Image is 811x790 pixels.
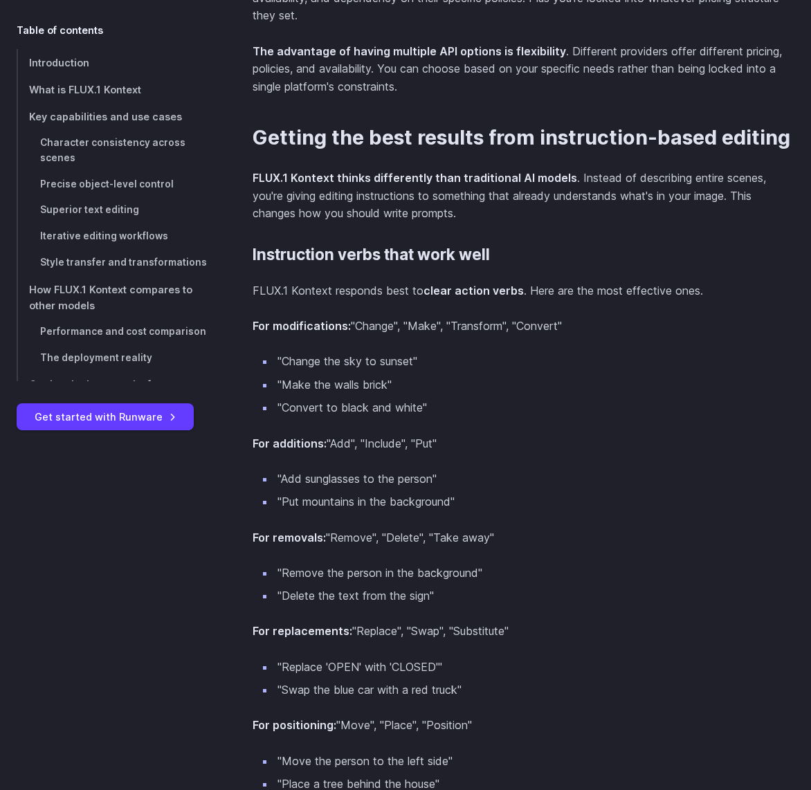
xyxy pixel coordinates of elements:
a: Precise object-level control [17,172,208,198]
a: What is FLUX.1 Kontext [17,76,208,103]
span: Style transfer and transformations [40,257,207,268]
p: "Change", "Make", "Transform", "Convert" [253,318,794,336]
li: "Replace 'OPEN' with 'CLOSED'" [275,659,794,677]
span: Superior text editing [40,204,139,215]
li: "Swap the blue car with a red truck" [275,681,794,699]
span: Introduction [29,57,89,68]
a: The deployment reality [17,345,208,371]
strong: For replacements: [253,624,352,638]
p: . Different providers offer different pricing, policies, and availability. You can choose based o... [253,43,794,96]
strong: The advantage of having multiple API options is flexibility [253,44,566,58]
span: Character consistency across scenes [40,137,185,163]
span: Precise object-level control [40,178,174,190]
strong: FLUX.1 Kontext thinks differently than traditional AI models [253,171,577,185]
strong: For positioning: [253,718,336,732]
span: Iterative editing workflows [40,230,168,241]
a: Iterative editing workflows [17,223,208,250]
a: Get started with Runware [17,403,194,430]
span: Getting the best results from instruction-based editing [29,378,171,406]
a: Instruction verbs that work well [253,246,490,264]
span: Table of contents [17,22,103,38]
strong: For modifications: [253,319,351,333]
strong: clear action verbs [423,284,524,297]
a: Getting the best results from instruction-based editing [17,371,208,414]
p: "Replace", "Swap", "Substitute" [253,623,794,641]
a: Performance and cost comparison [17,319,208,345]
li: "Add sunglasses to the person" [275,470,794,488]
li: "Move the person to the left side" [275,753,794,771]
p: "Remove", "Delete", "Take away" [253,529,794,547]
a: Style transfer and transformations [17,250,208,276]
p: . Instead of describing entire scenes, you're giving editing instructions to something that alrea... [253,169,794,223]
strong: For removals: [253,531,326,544]
span: How FLUX.1 Kontext compares to other models [29,284,192,311]
li: "Change the sky to sunset" [275,353,794,371]
li: "Convert to black and white" [275,399,794,417]
a: Introduction [17,49,208,76]
p: "Add", "Include", "Put" [253,435,794,453]
span: What is FLUX.1 Kontext [29,84,141,95]
span: Key capabilities and use cases [29,111,182,122]
li: "Remove the person in the background" [275,564,794,582]
p: "Move", "Place", "Position" [253,717,794,735]
li: "Delete the text from the sign" [275,587,794,605]
strong: For additions: [253,437,327,450]
li: "Put mountains in the background" [275,493,794,511]
a: Getting the best results from instruction-based editing [253,126,790,150]
a: Key capabilities and use cases [17,103,208,130]
p: FLUX.1 Kontext responds best to . Here are the most effective ones. [253,282,794,300]
span: Performance and cost comparison [40,326,206,337]
a: Superior text editing [17,197,208,223]
a: How FLUX.1 Kontext compares to other models [17,276,208,319]
a: Character consistency across scenes [17,130,208,172]
li: "Make the walls brick" [275,376,794,394]
span: The deployment reality [40,352,152,363]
